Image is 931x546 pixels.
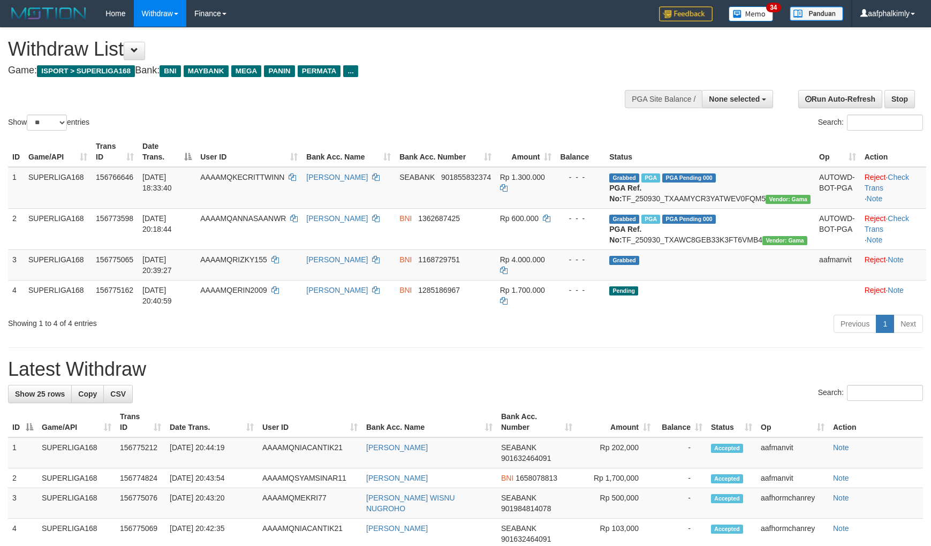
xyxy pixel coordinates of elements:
[160,65,180,77] span: BNI
[516,474,557,482] span: Copy 1658078813 to clipboard
[560,285,601,295] div: - - -
[865,173,886,181] a: Reject
[501,494,536,502] span: SEABANK
[815,167,860,209] td: AUTOWD-BOT-PGA
[258,407,362,437] th: User ID: activate to sort column ascending
[306,214,368,223] a: [PERSON_NAME]
[641,173,660,183] span: Marked by aafheankoy
[501,443,536,452] span: SEABANK
[8,39,610,60] h1: Withdraw List
[500,214,539,223] span: Rp 600.000
[815,136,860,167] th: Op: activate to sort column ascending
[605,208,815,249] td: TF_250930_TXAWC8GEB33K3FT6VMB4
[702,90,773,108] button: None selected
[71,385,104,403] a: Copy
[884,90,915,108] a: Stop
[888,286,904,294] a: Note
[15,390,65,398] span: Show 25 rows
[829,407,923,437] th: Action
[96,173,133,181] span: 156766646
[103,385,133,403] a: CSV
[609,286,638,295] span: Pending
[865,214,909,233] a: Check Trans
[711,494,743,503] span: Accepted
[798,90,882,108] a: Run Auto-Refresh
[815,208,860,249] td: AUTOWD-BOT-PGA
[860,208,926,249] td: · ·
[8,136,24,167] th: ID
[165,437,258,468] td: [DATE] 20:44:19
[560,172,601,183] div: - - -
[366,474,428,482] a: [PERSON_NAME]
[662,215,716,224] span: PGA Pending
[441,173,491,181] span: Copy 901855832374 to clipboard
[655,468,707,488] td: -
[609,173,639,183] span: Grabbed
[729,6,774,21] img: Button%20Memo.svg
[833,494,849,502] a: Note
[298,65,341,77] span: PERMATA
[366,443,428,452] a: [PERSON_NAME]
[8,385,72,403] a: Show 25 rows
[142,173,172,192] span: [DATE] 18:33:40
[116,437,165,468] td: 156775212
[24,280,92,310] td: SUPERLIGA168
[609,184,641,203] b: PGA Ref. No:
[362,407,497,437] th: Bank Acc. Name: activate to sort column ascending
[165,468,258,488] td: [DATE] 20:43:54
[577,488,655,519] td: Rp 500,000
[605,167,815,209] td: TF_250930_TXAAMYCR3YATWEV0FQM5
[711,474,743,483] span: Accepted
[756,407,829,437] th: Op: activate to sort column ascending
[418,214,460,223] span: Copy 1362687425 to clipboard
[876,315,894,333] a: 1
[501,474,513,482] span: BNI
[92,136,138,167] th: Trans ID: activate to sort column ascending
[707,407,756,437] th: Status: activate to sort column ascending
[865,214,886,223] a: Reject
[501,524,536,533] span: SEABANK
[756,468,829,488] td: aafmanvit
[165,407,258,437] th: Date Trans.: activate to sort column ascending
[37,468,116,488] td: SUPERLIGA168
[395,136,496,167] th: Bank Acc. Number: activate to sort column ascending
[560,213,601,224] div: - - -
[8,314,380,329] div: Showing 1 to 4 of 4 entries
[302,136,395,167] th: Bank Acc. Name: activate to sort column ascending
[343,65,358,77] span: ...
[116,488,165,519] td: 156775076
[818,115,923,131] label: Search:
[399,214,412,223] span: BNI
[24,249,92,280] td: SUPERLIGA168
[766,195,811,204] span: Vendor URL: https://trx31.1velocity.biz
[756,488,829,519] td: aafhormchanrey
[37,437,116,468] td: SUPERLIGA168
[641,215,660,224] span: Marked by aafsoycanthlai
[8,488,37,519] td: 3
[762,236,807,245] span: Vendor URL: https://trx31.1velocity.biz
[711,525,743,534] span: Accepted
[560,254,601,265] div: - - -
[860,249,926,280] td: ·
[609,256,639,265] span: Grabbed
[200,173,284,181] span: AAAAMQKECRITTWINN
[110,390,126,398] span: CSV
[577,468,655,488] td: Rp 1,700,000
[865,255,886,264] a: Reject
[662,173,716,183] span: PGA Pending
[834,315,876,333] a: Previous
[96,286,133,294] span: 156775162
[116,407,165,437] th: Trans ID: activate to sort column ascending
[625,90,702,108] div: PGA Site Balance /
[756,437,829,468] td: aafmanvit
[366,494,455,513] a: [PERSON_NAME] WISNU NUGROHO
[496,136,556,167] th: Amount: activate to sort column ascending
[258,437,362,468] td: AAAAMQNIACANTIK21
[655,407,707,437] th: Balance: activate to sort column ascending
[399,173,435,181] span: SEABANK
[96,214,133,223] span: 156773598
[306,286,368,294] a: [PERSON_NAME]
[24,136,92,167] th: Game/API: activate to sort column ascending
[867,194,883,203] a: Note
[200,286,267,294] span: AAAAMQERIN2009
